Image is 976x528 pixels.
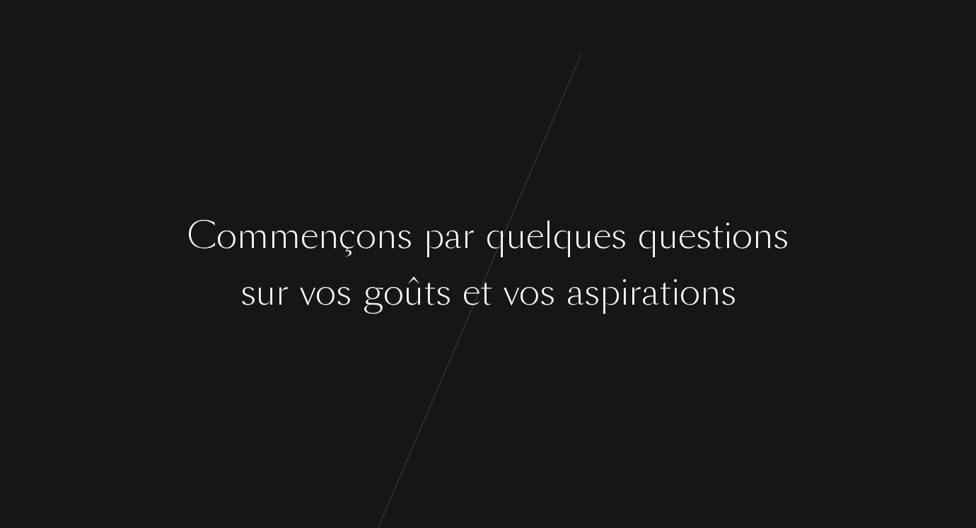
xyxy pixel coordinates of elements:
div: e [678,209,696,262]
div: o [519,266,540,319]
div: C [187,209,216,262]
div: t [424,266,436,319]
div: u [506,209,526,262]
div: u [574,209,593,262]
div: m [269,209,301,262]
div: g [363,266,383,319]
div: t [480,266,492,319]
div: e [593,209,611,262]
div: i [620,266,629,319]
div: o [680,266,700,319]
div: o [732,209,753,262]
div: s [721,266,736,319]
div: q [553,209,574,262]
div: s [436,266,451,319]
div: e [301,209,318,262]
div: v [300,266,315,319]
div: s [773,209,789,262]
div: s [397,209,412,262]
div: a [567,266,584,319]
div: n [376,209,397,262]
div: i [724,209,732,262]
div: o [216,209,237,262]
div: u [256,266,276,319]
div: t [711,209,724,262]
div: l [544,209,553,262]
div: a [444,209,462,262]
div: s [336,266,352,319]
div: n [318,209,339,262]
div: o [383,266,404,319]
div: a [641,266,659,319]
div: s [240,266,256,319]
div: r [276,266,289,319]
div: r [462,209,475,262]
div: u [658,209,678,262]
div: s [696,209,711,262]
div: e [463,266,480,319]
div: p [424,209,444,262]
div: t [659,266,671,319]
div: e [526,209,544,262]
div: r [629,266,641,319]
div: q [638,209,658,262]
div: s [540,266,555,319]
div: ç [339,209,356,262]
div: n [753,209,773,262]
div: n [700,266,721,319]
div: s [611,209,627,262]
div: p [600,266,620,319]
div: o [315,266,336,319]
div: s [584,266,600,319]
div: m [237,209,269,262]
div: û [404,266,424,319]
div: o [356,209,376,262]
div: q [486,209,506,262]
div: i [671,266,680,319]
div: v [504,266,519,319]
